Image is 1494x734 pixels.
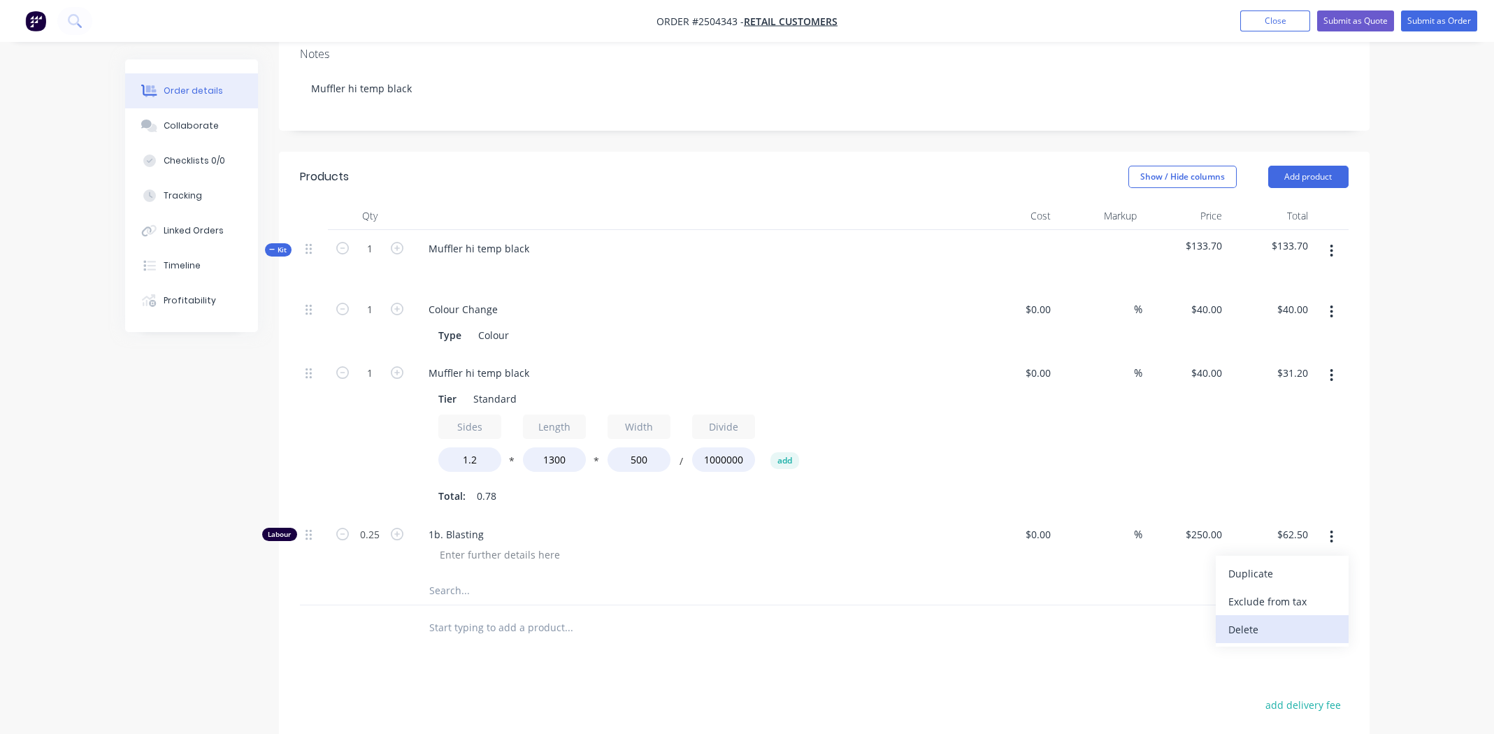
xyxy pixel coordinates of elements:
button: Checklists 0/0 [125,143,258,178]
input: Search... [429,577,708,605]
div: Linked Orders [164,224,224,237]
button: Linked Orders [125,213,258,248]
div: Standard [468,389,522,409]
input: Value [692,447,755,472]
button: Kit [265,243,292,257]
div: Total [1228,202,1314,230]
span: % [1134,365,1142,381]
div: Markup [1056,202,1142,230]
input: Label [692,415,755,439]
span: $133.70 [1233,238,1308,253]
input: Value [523,447,586,472]
button: Collaborate [125,108,258,143]
div: Timeline [164,259,201,272]
button: Add product [1268,166,1349,188]
div: Labour [262,528,297,541]
input: Value [438,447,501,472]
span: % [1134,301,1142,317]
div: Duplicate [1228,563,1336,584]
div: Colour Change [417,299,509,319]
span: 0.78 [477,489,496,503]
span: $133.70 [1148,238,1223,253]
input: Label [523,415,586,439]
span: % [1134,526,1142,542]
div: Checklists 0/0 [164,154,225,167]
button: Tracking [125,178,258,213]
div: Tier [433,389,462,409]
div: Collaborate [164,120,219,132]
div: Muffler hi temp black [417,363,540,383]
button: add delivery fee [1258,696,1349,714]
div: Order details [164,85,223,97]
div: Products [300,168,349,185]
button: Submit as Order [1401,10,1477,31]
button: / [674,459,688,469]
input: Label [438,415,501,439]
div: Cost [971,202,1057,230]
button: Order details [125,73,258,108]
button: Submit as Quote [1317,10,1394,31]
div: Tracking [164,189,202,202]
div: Muffler hi temp black [417,238,540,259]
span: Total: [438,489,466,503]
button: Close [1240,10,1310,31]
div: Qty [328,202,412,230]
input: Label [608,415,670,439]
div: Price [1142,202,1228,230]
input: Value [608,447,670,472]
div: Profitability [164,294,216,307]
button: Timeline [125,248,258,283]
div: Delete [1228,619,1336,640]
button: Show / Hide columns [1128,166,1237,188]
div: Notes [300,48,1349,61]
img: Factory [25,10,46,31]
span: Kit [269,245,287,255]
button: add [770,452,799,469]
input: Start typing to add a product... [429,614,708,642]
span: Order #2504343 - [656,15,744,28]
span: 1b. Blasting [429,527,965,542]
div: Colour [473,325,515,345]
a: Retail Customers [744,15,838,28]
div: Muffler hi temp black [300,67,1349,110]
div: Type [433,325,467,345]
button: Profitability [125,283,258,318]
div: Exclude from tax [1228,591,1336,612]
